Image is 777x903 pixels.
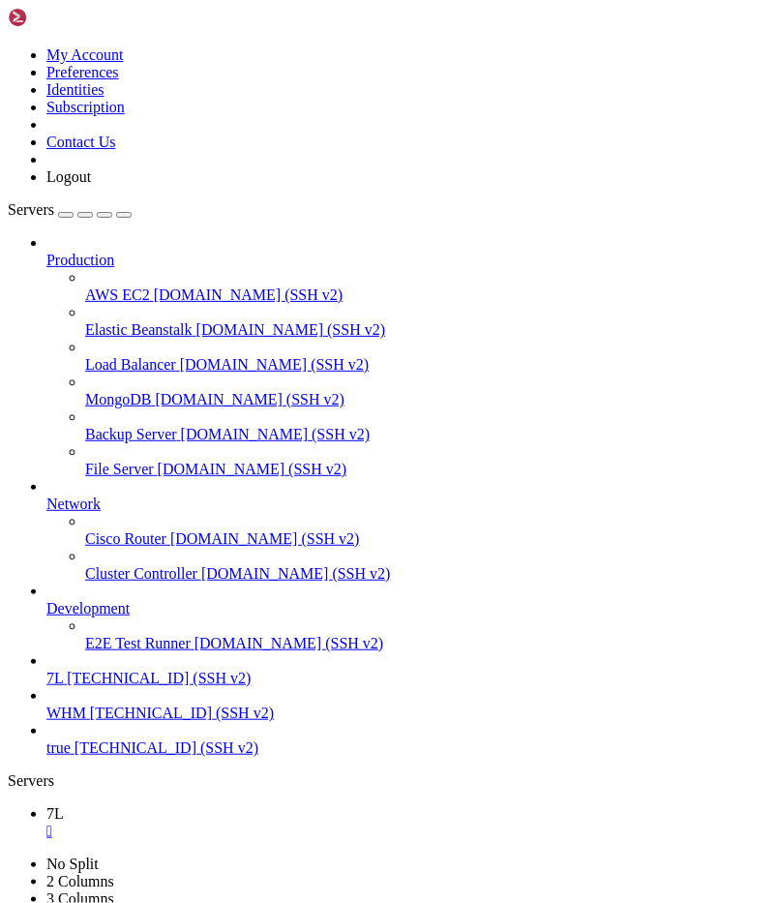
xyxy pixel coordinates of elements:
[85,548,769,583] li: Cluster Controller [DOMAIN_NAME] (SSH v2)
[85,339,769,374] li: Load Balancer [DOMAIN_NAME] (SSH v2)
[8,189,248,204] span: #14 /var/www/[DOMAIN_NAME][URL]
[194,635,384,651] span: [DOMAIN_NAME] (SSH v2)
[8,287,248,303] span: #20 /var/www/[DOMAIN_NAME][URL]
[248,271,255,287] span: >
[8,567,248,583] span: #37 /var/www/[DOMAIN_NAME][URL]
[155,391,344,407] span: [DOMAIN_NAME] (SSH v2)
[248,255,255,271] span: >
[248,485,255,501] span: >
[139,748,155,765] span: ^W
[248,534,255,551] span: >
[8,106,240,122] span: #9 /var/www/[DOMAIN_NAME][URL]
[8,765,23,781] span: ^X
[8,765,525,781] x-row: Exit Read File Replace Paste Justify
[85,321,193,338] span: Elastic Beanstalk
[46,99,125,115] a: Subscription
[85,635,769,652] a: E2E Test Runner [DOMAIN_NAME] (SSH v2)
[248,353,255,370] span: >
[8,403,248,418] span: #27 /var/www/[DOMAIN_NAME][URL]
[85,304,769,339] li: Elastic Beanstalk [DOMAIN_NAME] (SSH v2)
[180,356,370,373] span: [DOMAIN_NAME] (SSH v2)
[85,530,769,548] a: Cisco Router [DOMAIN_NAME] (SSH v2)
[8,139,248,155] span: #11 /var/www/[DOMAIN_NAME][URL]
[240,699,248,715] span: >
[248,436,255,452] span: >
[8,584,372,599] span: #38 /var/www/[DOMAIN_NAME][URL]: Illuminate\\Fo
[46,600,769,617] a: Development
[255,748,271,765] span: ^T
[8,534,248,550] span: #35 /var/www/[DOMAIN_NAME][URL]
[248,287,255,304] span: >
[46,805,64,822] span: 7L
[46,652,769,687] li: 7L [TECHNICAL_ID] (SSH v2)
[8,156,488,171] span: #12 [internal function]: Spatie\\MediaLibrary\\Conversions\\Jo
[248,419,255,436] span: >
[240,106,248,123] span: >
[8,123,248,138] span: #10 /var/www/[DOMAIN_NAME][URL]
[248,386,255,403] span: >
[8,370,248,385] span: #25 /var/www/[DOMAIN_NAME][URL]
[46,805,769,840] a: 7L
[8,468,248,484] span: #31 /var/www/[DOMAIN_NAME][URL]
[85,426,177,442] span: Backup Server
[46,687,769,722] li: WHM [TECHNICAL_ID] (SSH v2)
[8,501,248,517] span: #33 /var/www/[DOMAIN_NAME][URL]
[46,670,63,686] span: 7L
[196,321,386,338] span: [DOMAIN_NAME] (SSH v2)
[46,739,71,756] span: true
[46,705,86,721] span: WHM
[240,682,248,699] span: >
[139,765,155,781] span: ^\
[8,320,248,336] span: #22 /var/www/[DOMAIN_NAME][URL]
[8,485,248,500] span: #32 /var/www/[DOMAIN_NAME][URL]
[8,772,769,790] div: Servers
[54,748,70,765] span: ^O
[8,41,240,56] span: #5 /var/www/[DOMAIN_NAME][URL]
[8,90,240,105] span: #8 /var/www/[DOMAIN_NAME][URL]
[154,286,344,303] span: [DOMAIN_NAME] (SSH v2)
[46,583,769,652] li: Development
[248,468,255,485] span: >
[85,408,769,443] li: Backup Server [DOMAIN_NAME] (SSH v2)
[263,765,279,781] span: ^J
[248,403,255,419] span: >
[46,64,119,80] a: Preferences
[488,156,495,172] span: >
[85,565,769,583] a: Cluster Controller [DOMAIN_NAME] (SSH v2)
[248,139,255,156] span: >
[8,255,248,270] span: #18 /var/www/[DOMAIN_NAME][URL]
[85,461,769,478] a: File Server [DOMAIN_NAME] (SSH v2)
[8,682,240,698] span: #1 /var/www/[DOMAIN_NAME][URL]
[85,391,151,407] span: MongoDB
[8,748,23,765] span: ^G
[85,617,769,652] li: E2E Test Runner [DOMAIN_NAME] (SSH v2)
[85,513,769,548] li: Cisco Router [DOMAIN_NAME] (SSH v2)
[85,356,176,373] span: Load Balancer
[8,238,15,255] div: (0, 14)
[209,765,224,781] span: ^U
[8,666,240,681] span: #0 /var/www/[DOMAIN_NAME][URL]
[248,518,255,534] span: >
[85,565,197,582] span: Cluster Controller
[8,337,248,352] span: #23 /var/www/[DOMAIN_NAME][URL]
[46,873,114,889] a: 2 Columns
[248,189,255,205] span: >
[46,739,769,757] a: true [TECHNICAL_ID] (SSH v2)
[248,320,255,337] span: >
[181,426,371,442] span: [DOMAIN_NAME] (SSH v2)
[46,823,769,840] a: 
[248,551,255,567] span: >
[8,201,132,218] a: Servers
[54,765,70,781] span: ^R
[8,748,525,765] x-row: Help Write Out Where Is Cut Execute
[240,666,248,682] span: >
[8,271,248,286] span: #19 /var/www/[DOMAIN_NAME][URL]
[67,670,251,686] span: [TECHNICAL_ID] (SSH v2)
[8,304,248,319] span: #21 /var/www/[DOMAIN_NAME][URL]
[46,496,101,512] span: Network
[8,699,240,714] span: #2 /var/www/[DOMAIN_NAME][URL]
[8,238,248,254] span: #17 /var/www/[DOMAIN_NAME][URL]
[46,478,769,583] li: Network
[8,436,248,451] span: #29 /var/www/[DOMAIN_NAME][URL]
